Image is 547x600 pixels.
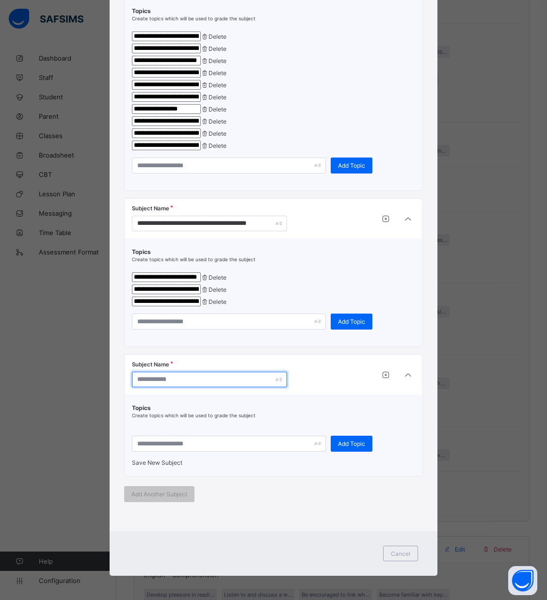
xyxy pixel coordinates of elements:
span: Delete [209,94,226,101]
span: Delete [209,106,226,113]
span: Delete [209,130,226,137]
span: Delete [209,33,226,40]
span: Delete [209,69,226,77]
i: arrow [402,214,414,224]
span: Topics [132,404,416,411]
i: arrow [402,370,414,380]
span: Add Topic [338,440,365,447]
div: [object Object] [124,354,423,476]
span: Add Topic [338,318,365,325]
span: Create topics which will be used to grade the subject [132,412,256,418]
span: Create topics which will be used to grade the subject [132,16,256,21]
span: Add Another Subject [131,490,187,498]
span: Topics [132,248,416,255]
span: Delete [209,81,226,89]
span: Delete [209,57,226,64]
span: Save New Subject [132,459,182,466]
span: Add Topic [338,162,365,169]
div: [object Object] [124,198,423,347]
span: Delete [209,298,226,305]
div: Only traits without subtraits can be deleted [381,214,391,223]
span: Delete [209,45,226,52]
span: Create topics which will be used to grade the subject [132,256,256,262]
span: Delete [209,142,226,149]
span: Subject Name [132,361,169,368]
span: Subject Name [132,205,169,212]
button: Open asap [508,566,537,595]
span: Cancel [391,550,410,557]
span: Delete [209,286,226,293]
span: Topics [132,7,416,15]
span: Delete [209,274,226,281]
span: Delete [209,118,226,125]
